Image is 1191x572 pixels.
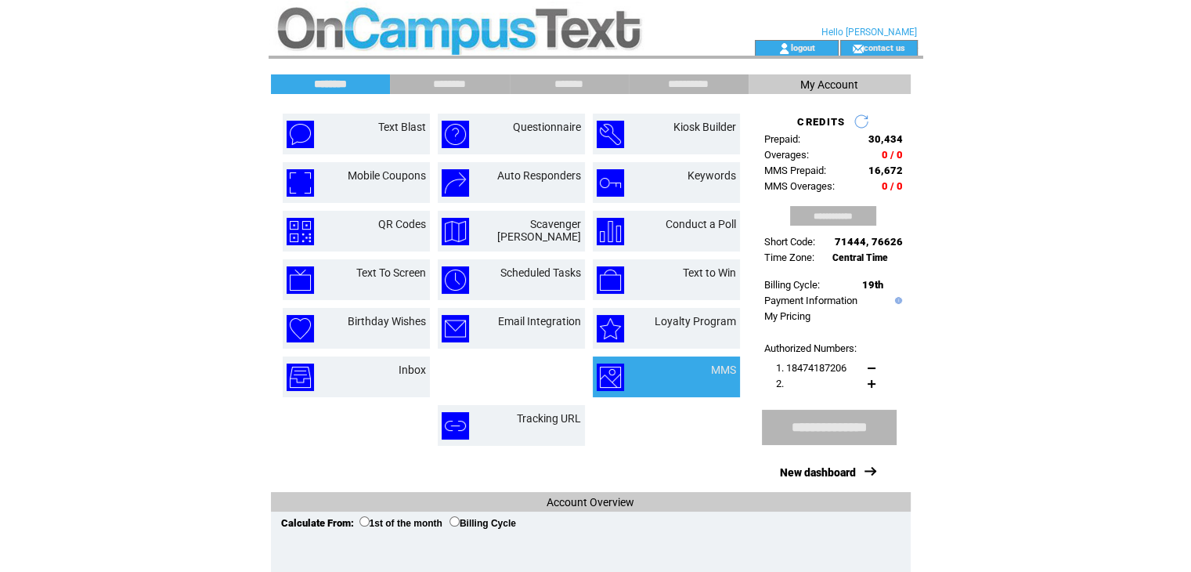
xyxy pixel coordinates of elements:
[764,252,814,263] span: Time Zone:
[688,169,736,182] a: Keywords
[442,266,469,294] img: scheduled-tasks.png
[655,315,736,328] a: Loyalty Program
[597,364,624,391] img: mms.png
[497,218,581,243] a: Scavenger [PERSON_NAME]
[500,266,581,279] a: Scheduled Tasks
[711,364,736,376] a: MMS
[597,218,624,245] img: conduct-a-poll.png
[399,364,426,376] a: Inbox
[597,315,624,342] img: loyalty-program.png
[764,180,835,192] span: MMS Overages:
[764,165,826,176] span: MMS Prepaid:
[442,121,469,148] img: questionnaire.png
[780,466,856,479] a: New dashboard
[442,412,469,440] img: tracking-url.png
[348,315,426,328] a: Birthday Wishes
[547,496,634,509] span: Account Overview
[868,133,903,145] span: 30,434
[287,121,314,148] img: text-blast.png
[449,518,516,529] label: Billing Cycle
[835,236,903,248] span: 71444, 76626
[442,169,469,197] img: auto-responders.png
[497,169,581,182] a: Auto Responders
[868,165,903,176] span: 16,672
[862,279,883,291] span: 19th
[882,180,903,192] span: 0 / 0
[597,169,624,197] img: keywords.png
[597,266,624,294] img: text-to-win.png
[673,121,736,133] a: Kiosk Builder
[287,169,314,197] img: mobile-coupons.png
[852,42,864,55] img: contact_us_icon.gif
[517,412,581,425] a: Tracking URL
[800,78,858,91] span: My Account
[378,121,426,133] a: Text Blast
[764,342,857,354] span: Authorized Numbers:
[764,295,857,306] a: Payment Information
[378,218,426,230] a: QR Codes
[764,236,815,248] span: Short Code:
[359,516,370,527] input: 1st of the month
[287,315,314,342] img: birthday-wishes.png
[597,121,624,148] img: kiosk-builder.png
[764,279,820,291] span: Billing Cycle:
[683,266,736,279] a: Text to Win
[764,133,800,145] span: Prepaid:
[666,218,736,230] a: Conduct a Poll
[776,378,784,389] span: 2.
[778,42,790,55] img: account_icon.gif
[356,266,426,279] a: Text To Screen
[287,364,314,391] img: inbox.png
[281,517,354,529] span: Calculate From:
[764,310,810,322] a: My Pricing
[832,252,888,263] span: Central Time
[882,149,903,161] span: 0 / 0
[513,121,581,133] a: Questionnaire
[498,315,581,328] a: Email Integration
[764,149,809,161] span: Overages:
[287,218,314,245] img: qr-codes.png
[449,516,460,527] input: Billing Cycle
[442,218,469,245] img: scavenger-hunt.png
[442,315,469,342] img: email-integration.png
[287,266,314,294] img: text-to-screen.png
[821,27,917,38] span: Hello [PERSON_NAME]
[790,42,814,52] a: logout
[864,42,905,52] a: contact us
[776,362,846,374] span: 1. 18474187206
[797,116,845,128] span: CREDITS
[359,518,442,529] label: 1st of the month
[891,297,902,304] img: help.gif
[348,169,426,182] a: Mobile Coupons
